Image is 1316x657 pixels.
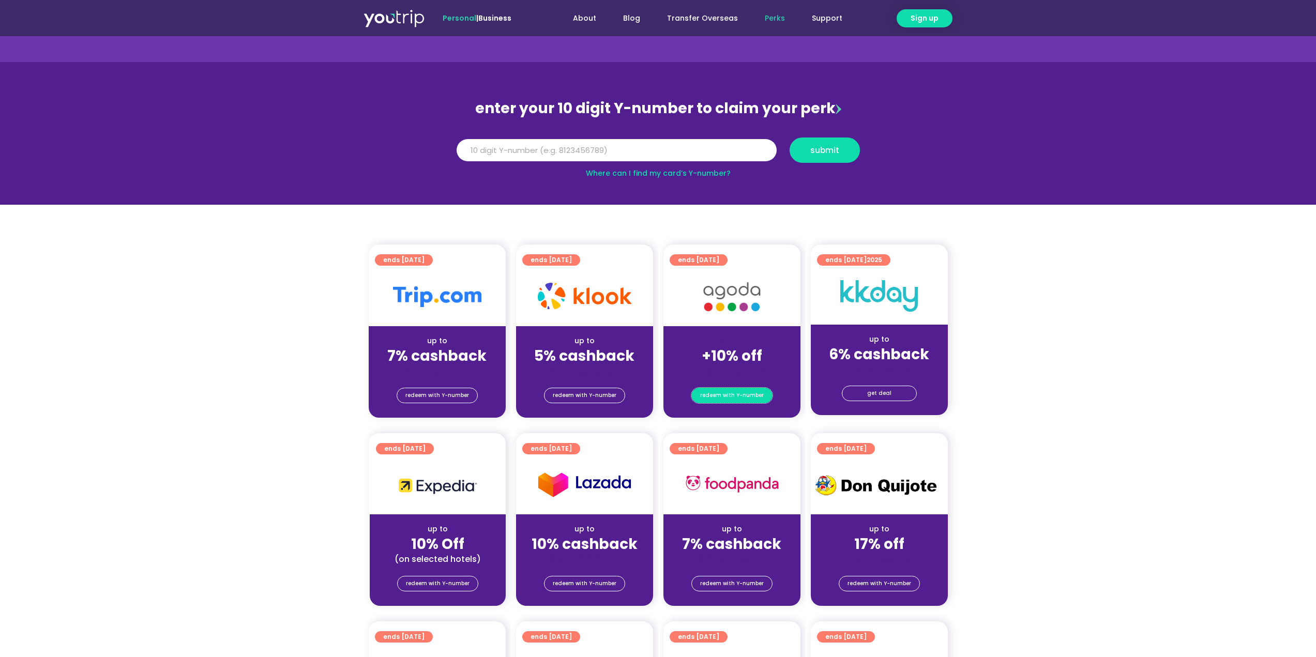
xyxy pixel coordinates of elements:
[544,576,625,591] a: redeem with Y-number
[378,554,497,564] div: (on selected hotels)
[825,631,867,643] span: ends [DATE]
[842,386,917,401] a: get deal
[586,168,731,178] a: Where can I find my card’s Y-number?
[457,139,777,162] input: 10 digit Y-number (e.g. 8123456789)
[553,388,616,403] span: redeem with Y-number
[829,344,929,364] strong: 6% cashback
[722,335,742,346] span: up to
[539,9,856,28] nav: Menu
[553,576,616,591] span: redeem with Y-number
[700,388,764,403] span: redeem with Y-number
[700,576,764,591] span: redeem with Y-number
[559,9,610,28] a: About
[672,554,792,564] div: (for stays only)
[839,576,920,591] a: redeem with Y-number
[524,554,645,564] div: (for stays only)
[854,534,904,554] strong: 17% off
[411,534,464,554] strong: 10% Off
[867,386,891,401] span: get deal
[383,631,425,643] span: ends [DATE]
[790,137,860,163] button: submit
[610,9,654,28] a: Blog
[810,146,839,154] span: submit
[406,576,470,591] span: redeem with Y-number
[817,631,875,643] a: ends [DATE]
[451,95,865,122] div: enter your 10 digit Y-number to claim your perk
[819,524,940,534] div: up to
[522,631,580,643] a: ends [DATE]
[825,254,882,266] span: ends [DATE]
[678,443,719,454] span: ends [DATE]
[397,388,478,403] a: redeem with Y-number
[848,576,911,591] span: redeem with Y-number
[672,365,792,376] div: (for stays only)
[377,365,497,376] div: (for stays only)
[375,631,433,643] a: ends [DATE]
[443,13,476,23] span: Personal
[672,524,792,534] div: up to
[798,9,856,28] a: Support
[383,254,425,266] span: ends [DATE]
[751,9,798,28] a: Perks
[522,443,580,454] a: ends [DATE]
[522,254,580,266] a: ends [DATE]
[378,524,497,534] div: up to
[897,9,952,27] a: Sign up
[387,346,487,366] strong: 7% cashback
[531,443,572,454] span: ends [DATE]
[691,576,773,591] a: redeem with Y-number
[911,13,939,24] span: Sign up
[670,631,728,643] a: ends [DATE]
[524,335,645,346] div: up to
[819,334,940,345] div: up to
[654,9,751,28] a: Transfer Overseas
[376,443,434,454] a: ends [DATE]
[534,346,634,366] strong: 5% cashback
[678,631,719,643] span: ends [DATE]
[531,631,572,643] span: ends [DATE]
[817,254,890,266] a: ends [DATE]2025
[524,524,645,534] div: up to
[867,255,882,264] span: 2025
[825,443,867,454] span: ends [DATE]
[670,254,728,266] a: ends [DATE]
[397,576,478,591] a: redeem with Y-number
[670,443,728,454] a: ends [DATE]
[544,388,625,403] a: redeem with Y-number
[478,13,511,23] a: Business
[375,254,433,266] a: ends [DATE]
[531,254,572,266] span: ends [DATE]
[678,254,719,266] span: ends [DATE]
[691,388,773,403] a: redeem with Y-number
[443,13,511,23] span: |
[819,364,940,375] div: (for stays only)
[377,335,497,346] div: up to
[524,365,645,376] div: (for stays only)
[457,137,860,171] form: Y Number
[682,534,781,554] strong: 7% cashback
[817,443,875,454] a: ends [DATE]
[702,346,762,366] strong: +10% off
[819,554,940,564] div: (for stays only)
[384,443,426,454] span: ends [DATE]
[405,388,469,403] span: redeem with Y-number
[532,534,638,554] strong: 10% cashback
